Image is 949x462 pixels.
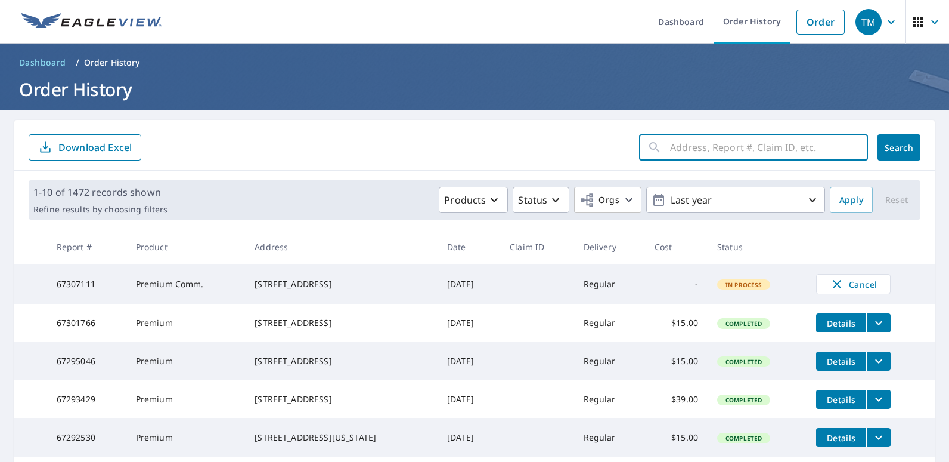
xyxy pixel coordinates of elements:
[126,229,246,264] th: Product
[574,342,645,380] td: Regular
[255,393,428,405] div: [STREET_ADDRESS]
[866,390,891,409] button: filesDropdownBtn-67293429
[47,418,126,457] td: 67292530
[645,342,708,380] td: $15.00
[718,281,770,289] span: In Process
[579,193,619,208] span: Orgs
[518,193,547,207] p: Status
[708,229,807,264] th: Status
[438,229,500,264] th: Date
[21,13,162,31] img: EV Logo
[438,342,500,380] td: [DATE]
[126,304,246,342] td: Premium
[47,380,126,418] td: 67293429
[438,304,500,342] td: [DATE]
[574,264,645,304] td: Regular
[796,10,845,35] a: Order
[816,390,866,409] button: detailsBtn-67293429
[887,142,911,153] span: Search
[58,141,132,154] p: Download Excel
[645,380,708,418] td: $39.00
[646,187,825,213] button: Last year
[816,274,891,294] button: Cancel
[839,193,863,208] span: Apply
[29,134,141,161] button: Download Excel
[84,57,140,69] p: Order History
[438,380,500,418] td: [DATE]
[718,358,769,366] span: Completed
[718,396,769,404] span: Completed
[645,264,708,304] td: -
[47,229,126,264] th: Report #
[47,342,126,380] td: 67295046
[574,304,645,342] td: Regular
[574,229,645,264] th: Delivery
[816,313,866,332] button: detailsBtn-67301766
[574,187,641,213] button: Orgs
[823,432,859,443] span: Details
[47,264,126,304] td: 67307111
[666,190,805,211] p: Last year
[255,432,428,443] div: [STREET_ADDRESS][US_STATE]
[823,356,859,367] span: Details
[47,304,126,342] td: 67301766
[830,187,873,213] button: Apply
[126,342,246,380] td: Premium
[14,53,935,72] nav: breadcrumb
[438,418,500,457] td: [DATE]
[829,277,878,291] span: Cancel
[513,187,569,213] button: Status
[255,355,428,367] div: [STREET_ADDRESS]
[439,187,508,213] button: Products
[126,380,246,418] td: Premium
[76,56,79,70] li: /
[866,313,891,332] button: filesDropdownBtn-67301766
[718,434,769,442] span: Completed
[877,134,920,161] button: Search
[255,278,428,290] div: [STREET_ADDRESS]
[126,264,246,304] td: Premium Comm.
[823,394,859,405] span: Details
[33,204,168,215] p: Refine results by choosing filters
[645,229,708,264] th: Cost
[438,264,500,304] td: [DATE]
[816,352,866,371] button: detailsBtn-67295046
[816,428,866,447] button: detailsBtn-67292530
[574,380,645,418] td: Regular
[33,185,168,199] p: 1-10 of 1472 records shown
[444,193,486,207] p: Products
[670,131,868,164] input: Address, Report #, Claim ID, etc.
[14,53,71,72] a: Dashboard
[866,428,891,447] button: filesDropdownBtn-67292530
[855,9,882,35] div: TM
[245,229,438,264] th: Address
[126,418,246,457] td: Premium
[574,418,645,457] td: Regular
[255,317,428,329] div: [STREET_ADDRESS]
[645,418,708,457] td: $15.00
[866,352,891,371] button: filesDropdownBtn-67295046
[19,57,66,69] span: Dashboard
[823,318,859,329] span: Details
[645,304,708,342] td: $15.00
[718,319,769,328] span: Completed
[14,77,935,101] h1: Order History
[500,229,573,264] th: Claim ID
